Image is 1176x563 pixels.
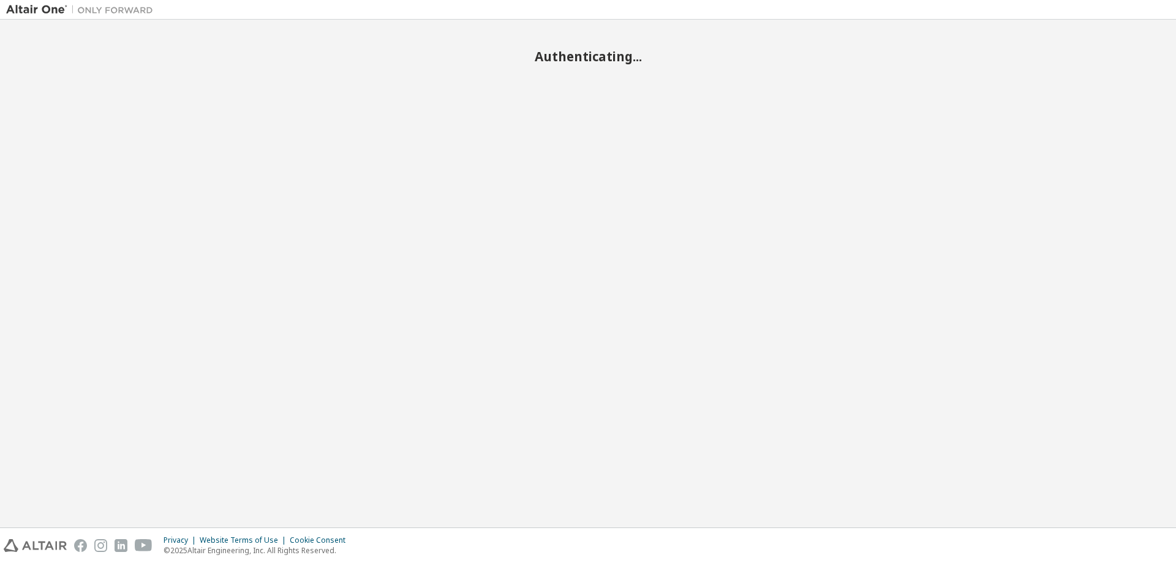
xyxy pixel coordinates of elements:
img: altair_logo.svg [4,539,67,552]
img: instagram.svg [94,539,107,552]
div: Cookie Consent [290,535,353,545]
img: linkedin.svg [115,539,127,552]
img: Altair One [6,4,159,16]
img: facebook.svg [74,539,87,552]
img: youtube.svg [135,539,153,552]
div: Website Terms of Use [200,535,290,545]
div: Privacy [164,535,200,545]
p: © 2025 Altair Engineering, Inc. All Rights Reserved. [164,545,353,556]
h2: Authenticating... [6,48,1170,64]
